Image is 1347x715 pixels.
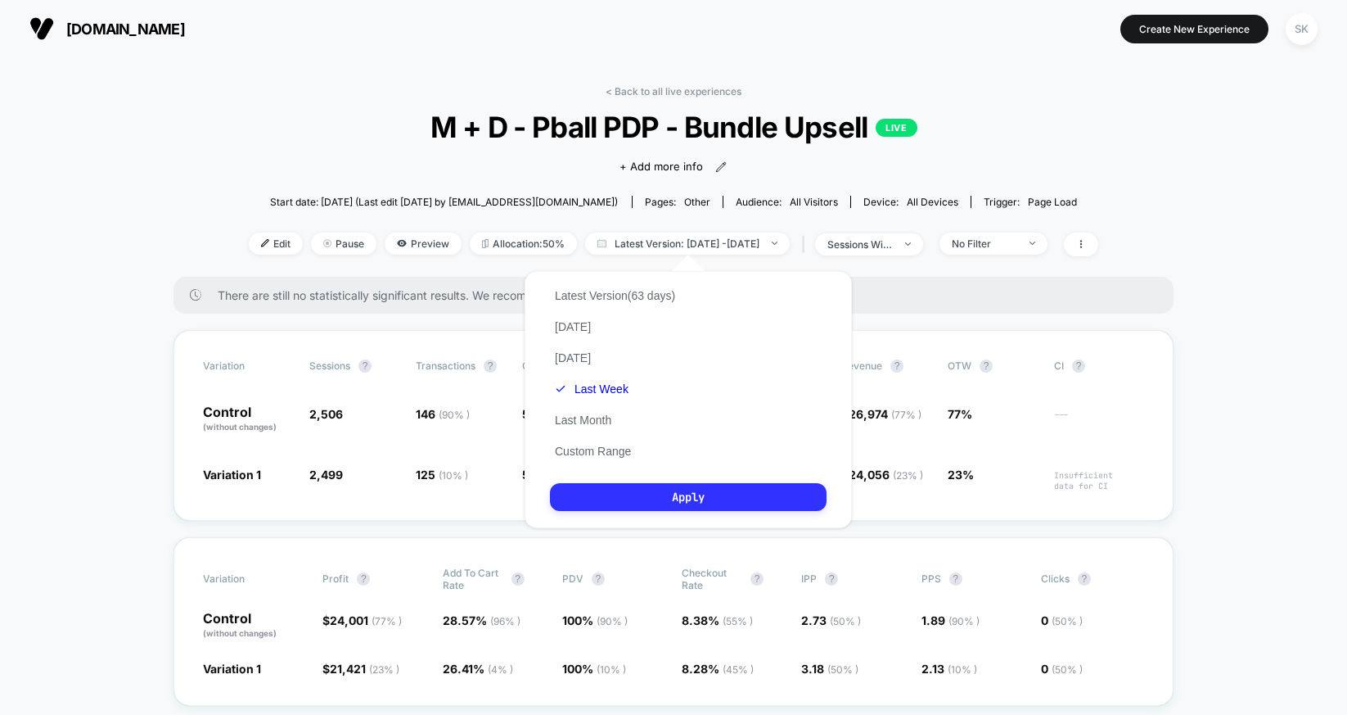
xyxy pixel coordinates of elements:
img: edit [261,239,269,247]
span: ( 77 % ) [372,615,402,627]
p: LIVE [876,119,917,137]
span: Add To Cart Rate [443,567,503,591]
span: ( 10 % ) [597,663,626,676]
span: $ [841,468,923,482]
span: all devices [907,196,958,208]
img: end [905,242,911,246]
span: 2,506 [309,407,343,421]
span: 24,001 [330,613,402,627]
button: ? [484,360,497,373]
span: Preview [385,233,462,255]
span: 1.89 [921,613,980,627]
div: Audience: [736,196,838,208]
span: OTW [948,360,1038,373]
span: Variation [203,567,293,591]
button: ? [980,360,993,373]
span: $ [841,407,921,421]
span: Checkout Rate [682,567,742,591]
button: ? [357,572,370,586]
span: IPP [801,572,817,585]
a: < Back to all live experiences [606,85,741,97]
span: [DOMAIN_NAME] [66,20,185,38]
span: 2.13 [921,662,977,676]
button: Latest Version(63 days) [550,288,680,303]
span: Allocation: 50% [470,233,577,255]
button: SK [1281,12,1322,46]
button: ? [949,572,962,586]
span: Page Load [1028,196,1077,208]
span: Start date: [DATE] (Last edit [DATE] by [EMAIL_ADDRESS][DOMAIN_NAME]) [270,196,618,208]
span: 146 [416,407,470,421]
span: Device: [850,196,971,208]
button: ? [358,360,372,373]
span: ( 77 % ) [891,409,921,421]
button: ? [750,572,764,586]
span: (without changes) [203,422,277,432]
span: 0 [1041,662,1083,676]
img: Visually logo [29,16,54,41]
p: Control [203,405,293,433]
span: Transactions [416,360,475,372]
span: 0 [1041,613,1083,627]
span: 2.73 [801,613,861,627]
span: ( 45 % ) [723,663,754,676]
span: + Add more info [619,159,703,175]
span: --- [1054,410,1144,433]
span: Variation [203,360,293,373]
span: ( 96 % ) [490,615,520,627]
button: ? [825,572,838,586]
span: Profit [322,572,349,585]
button: ? [592,572,605,586]
button: ? [1072,360,1085,373]
img: rebalance [482,239,489,248]
span: 23% [948,468,974,482]
div: Trigger: [984,196,1077,208]
span: 77% [948,407,972,421]
span: There are still no statistically significant results. We recommend waiting a few more days [218,288,1141,302]
span: M + D - Pball PDP - Bundle Upsell [291,110,1056,144]
span: CI [1054,360,1144,373]
span: 8.38 % [682,613,753,627]
span: other [684,196,710,208]
span: ( 50 % ) [827,663,858,676]
span: ( 23 % ) [893,469,923,482]
img: end [1029,242,1035,245]
span: ( 90 % ) [439,409,470,421]
div: Pages: [645,196,710,208]
span: 8.28 % [682,662,754,676]
span: ( 4 % ) [488,663,513,676]
span: ( 50 % ) [830,615,861,627]
span: Edit [249,233,303,255]
button: Apply [550,483,827,511]
button: Custom Range [550,444,636,459]
div: sessions with impression [827,238,893,251]
span: 21,421 [330,662,399,676]
span: ( 50 % ) [1052,663,1083,676]
span: ( 55 % ) [723,615,753,627]
button: [DOMAIN_NAME] [25,16,190,42]
span: 24,056 [849,468,923,482]
span: 100 % [562,662,626,676]
button: ? [890,360,903,373]
span: Variation 1 [203,468,261,482]
span: Latest Version: [DATE] - [DATE] [585,233,790,255]
button: ? [1078,572,1091,586]
button: Last Month [550,413,616,428]
span: $ [322,662,399,676]
span: Variation 1 [203,662,261,676]
span: ( 50 % ) [1052,615,1083,627]
button: Last Week [550,382,633,396]
span: Clicks [1041,572,1070,585]
button: Create New Experience [1120,15,1268,43]
img: calendar [597,239,606,247]
button: [DATE] [550,319,596,334]
p: Control [203,612,306,640]
span: 28.57 % [443,613,520,627]
span: 100 % [562,613,628,627]
span: $ [322,613,402,627]
span: All Visitors [790,196,838,208]
span: Pause [311,233,376,255]
span: 26,974 [849,407,921,421]
div: No Filter [952,238,1017,250]
span: 125 [416,468,468,482]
